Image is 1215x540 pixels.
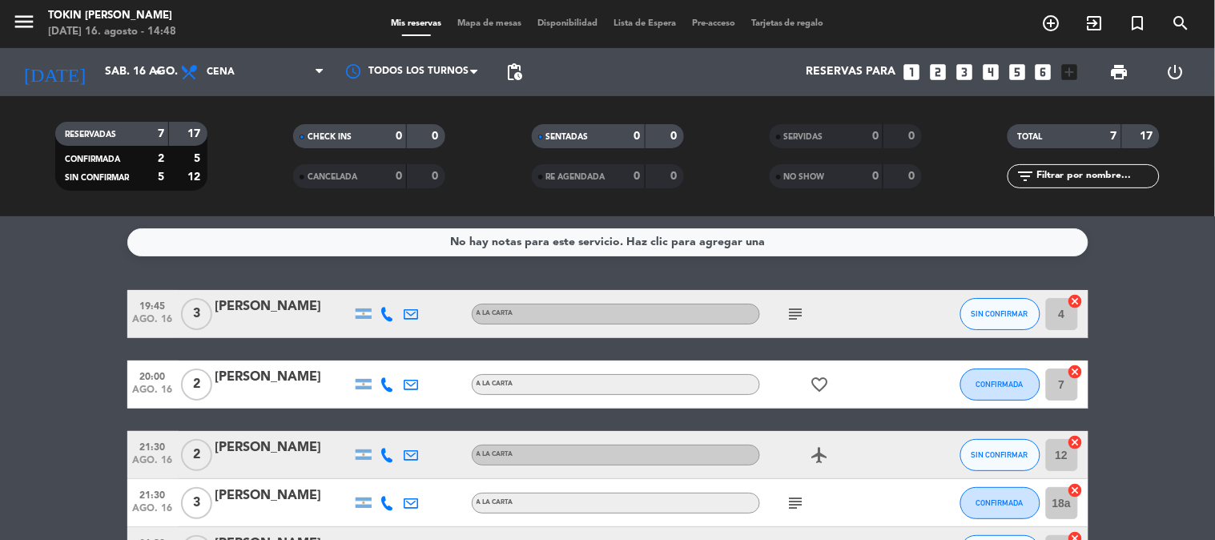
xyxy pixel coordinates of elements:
[181,439,212,471] span: 2
[477,451,513,457] span: A LA CARTA
[605,19,684,28] span: Lista de Espera
[187,128,203,139] strong: 17
[396,171,402,182] strong: 0
[1042,14,1061,33] i: add_circle_outline
[1172,14,1191,33] i: search
[48,8,176,24] div: Tokin [PERSON_NAME]
[12,54,97,90] i: [DATE]
[158,128,164,139] strong: 7
[872,131,879,142] strong: 0
[133,485,173,503] span: 21:30
[1035,167,1159,185] input: Filtrar por nombre...
[12,10,36,39] button: menu
[215,437,352,458] div: [PERSON_NAME]
[1141,131,1157,142] strong: 17
[546,133,589,141] span: SENTADAS
[960,439,1040,471] button: SIN CONFIRMAR
[1068,364,1084,380] i: cancel
[1068,434,1084,450] i: cancel
[960,487,1040,519] button: CONFIRMADA
[65,131,116,139] span: RESERVADAS
[133,437,173,455] span: 21:30
[308,173,357,181] span: CANCELADA
[908,171,918,182] strong: 0
[215,367,352,388] div: [PERSON_NAME]
[505,62,524,82] span: pending_actions
[960,369,1040,401] button: CONFIRMADA
[432,171,442,182] strong: 0
[383,19,449,28] span: Mis reservas
[158,171,164,183] strong: 5
[133,314,173,332] span: ago. 16
[976,498,1024,507] span: CONFIRMADA
[133,503,173,522] span: ago. 16
[784,133,823,141] span: SERVIDAS
[960,298,1040,330] button: SIN CONFIRMAR
[1148,48,1203,96] div: LOG OUT
[901,62,922,83] i: looks_one
[972,450,1028,459] span: SIN CONFIRMAR
[927,62,948,83] i: looks_two
[181,487,212,519] span: 3
[784,173,825,181] span: NO SHOW
[1110,62,1129,82] span: print
[1165,62,1185,82] i: power_settings_new
[308,133,352,141] span: CHECK INS
[980,62,1001,83] i: looks_4
[207,66,235,78] span: Cena
[48,24,176,40] div: [DATE] 16. agosto - 14:48
[215,296,352,317] div: [PERSON_NAME]
[449,19,529,28] span: Mapa de mesas
[954,62,975,83] i: looks_3
[811,445,830,465] i: airplanemode_active
[787,494,806,513] i: subject
[215,486,352,506] div: [PERSON_NAME]
[432,131,442,142] strong: 0
[1060,62,1080,83] i: add_box
[133,366,173,385] span: 20:00
[546,173,605,181] span: RE AGENDADA
[12,10,36,34] i: menu
[65,174,129,182] span: SIN CONFIRMAR
[133,455,173,474] span: ago. 16
[1033,62,1054,83] i: looks_6
[149,62,168,82] i: arrow_drop_down
[908,131,918,142] strong: 0
[684,19,743,28] span: Pre-acceso
[1007,62,1028,83] i: looks_5
[1016,167,1035,186] i: filter_list
[133,296,173,314] span: 19:45
[181,298,212,330] span: 3
[670,131,680,142] strong: 0
[477,310,513,316] span: A LA CARTA
[976,380,1024,389] span: CONFIRMADA
[1111,131,1117,142] strong: 7
[1129,14,1148,33] i: turned_in_not
[158,153,164,164] strong: 2
[1017,133,1042,141] span: TOTAL
[811,375,830,394] i: favorite_border
[1085,14,1104,33] i: exit_to_app
[972,309,1028,318] span: SIN CONFIRMAR
[187,171,203,183] strong: 12
[529,19,605,28] span: Disponibilidad
[787,304,806,324] i: subject
[1068,482,1084,498] i: cancel
[133,385,173,403] span: ago. 16
[1068,293,1084,309] i: cancel
[65,155,120,163] span: CONFIRMADA
[450,233,765,252] div: No hay notas para este servicio. Haz clic para agregar una
[181,369,212,401] span: 2
[670,171,680,182] strong: 0
[477,499,513,506] span: A LA CARTA
[396,131,402,142] strong: 0
[806,66,895,79] span: Reservas para
[634,131,641,142] strong: 0
[477,381,513,387] span: A LA CARTA
[872,171,879,182] strong: 0
[634,171,641,182] strong: 0
[194,153,203,164] strong: 5
[743,19,832,28] span: Tarjetas de regalo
